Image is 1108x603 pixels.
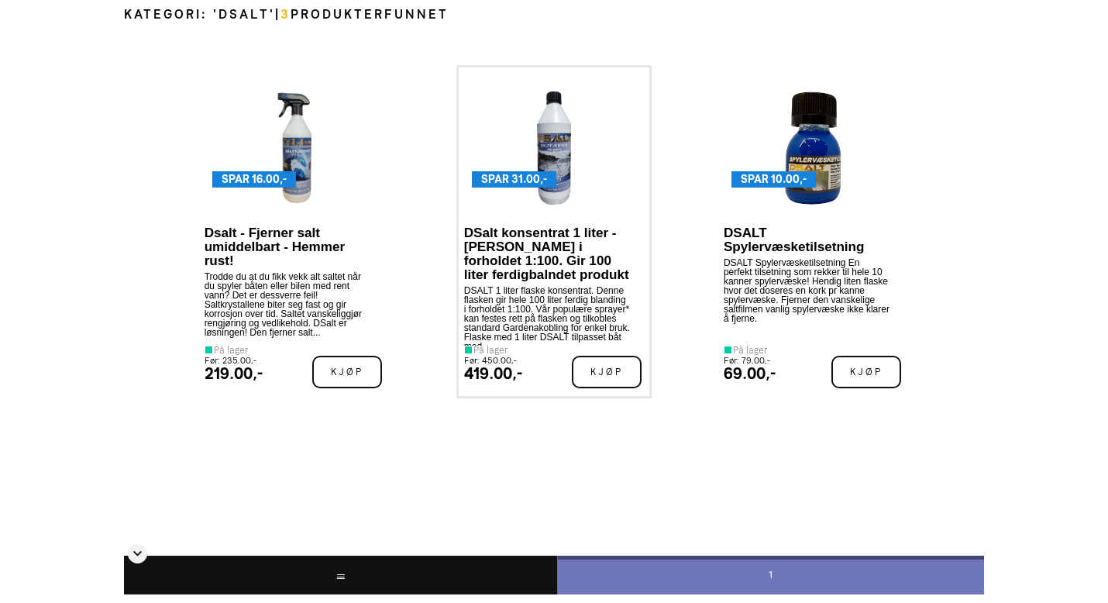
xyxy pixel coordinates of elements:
[464,356,517,366] small: Før: 450.00,-
[222,171,287,188] span: SPAR 16.00,-
[724,346,776,355] div: På lager
[716,65,912,398] a: SPAR 10.00,- DSALT Spylervæsketilsetning DSALT Spylervæsketilsetning En perfekt tilsetning som re...
[464,226,631,282] p: DSalt konsentrat 1 liter - [PERSON_NAME] i forholdet 1:100. Gir 100 liter ferdigbalndet produkt
[219,7,270,22] span: DSalt
[456,65,652,398] a: SPAR 31.00,- DSalt konsentrat 1 liter - [PERSON_NAME] i forholdet 1:100. Gir 100 liter ferdigbaln...
[205,356,256,366] small: Før: 235.00,-
[205,366,263,381] div: 219.00,-
[741,171,807,188] span: SPAR 10.00,-
[724,226,890,254] p: DSALT Spylervæsketilsetning
[557,556,985,594] div: 1
[275,5,449,24] span: | produkt funnet
[464,346,522,355] div: På lager
[535,90,573,206] img: 00346_Maritim_Bl%C3%A5_B%C3%B8lge_1_liter.png
[205,226,371,268] p: Dsalt - Fjerner salt umiddelbart - Hemmer rust!
[197,65,393,398] a: SPAR 16.00,- Dsalt - Fjerner salt umiddelbart - Hemmer rust! Trodde du at du fikk vekk alt saltet...
[724,356,770,366] small: Før: 79.00,-
[124,5,984,24] h1: Kategori: ' '
[364,7,384,22] span: er
[128,544,147,563] div: Skjul sidetall
[572,356,642,388] span: Kjøp
[724,366,776,381] div: 69.00,-
[312,356,382,388] span: Kjøp
[481,171,547,188] span: SPAR 31.00,-
[724,258,890,346] p: DSALT Spylervæsketilsetning En perfekt tilsetning som rekker til hele 10 kanner spylervæske! Hend...
[464,286,631,346] p: DSALT 1 liter flaske konsentrat. Denne flasken gir hele 100 liter ferdig blanding i forholdet 1:1...
[464,366,522,381] div: 419.00,-
[205,346,263,355] div: På lager
[783,90,844,206] img: DSALTSpylerv%C3%A6sketilsetning_8JXRMGo.png
[276,90,313,206] img: 1_liter_forbrukerspray_klar_til_bruk_DSALT_2021.png
[205,272,371,346] p: Trodde du at du fikk vekk alt saltet når du spyler båten eller bilen med rent vann? Det er dessve...
[831,356,901,388] span: Kjøp
[280,7,291,22] span: 3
